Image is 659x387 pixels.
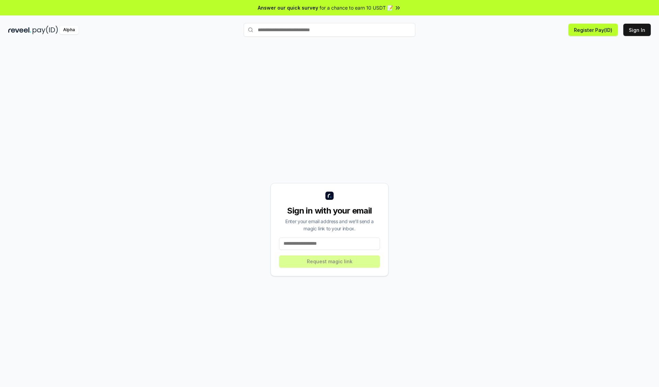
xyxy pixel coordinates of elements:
img: logo_small [325,192,334,200]
button: Sign In [623,24,651,36]
span: for a chance to earn 10 USDT 📝 [320,4,393,11]
button: Register Pay(ID) [568,24,618,36]
img: reveel_dark [8,26,31,34]
div: Sign in with your email [279,205,380,216]
div: Alpha [59,26,79,34]
img: pay_id [33,26,58,34]
span: Answer our quick survey [258,4,318,11]
div: Enter your email address and we’ll send a magic link to your inbox. [279,218,380,232]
